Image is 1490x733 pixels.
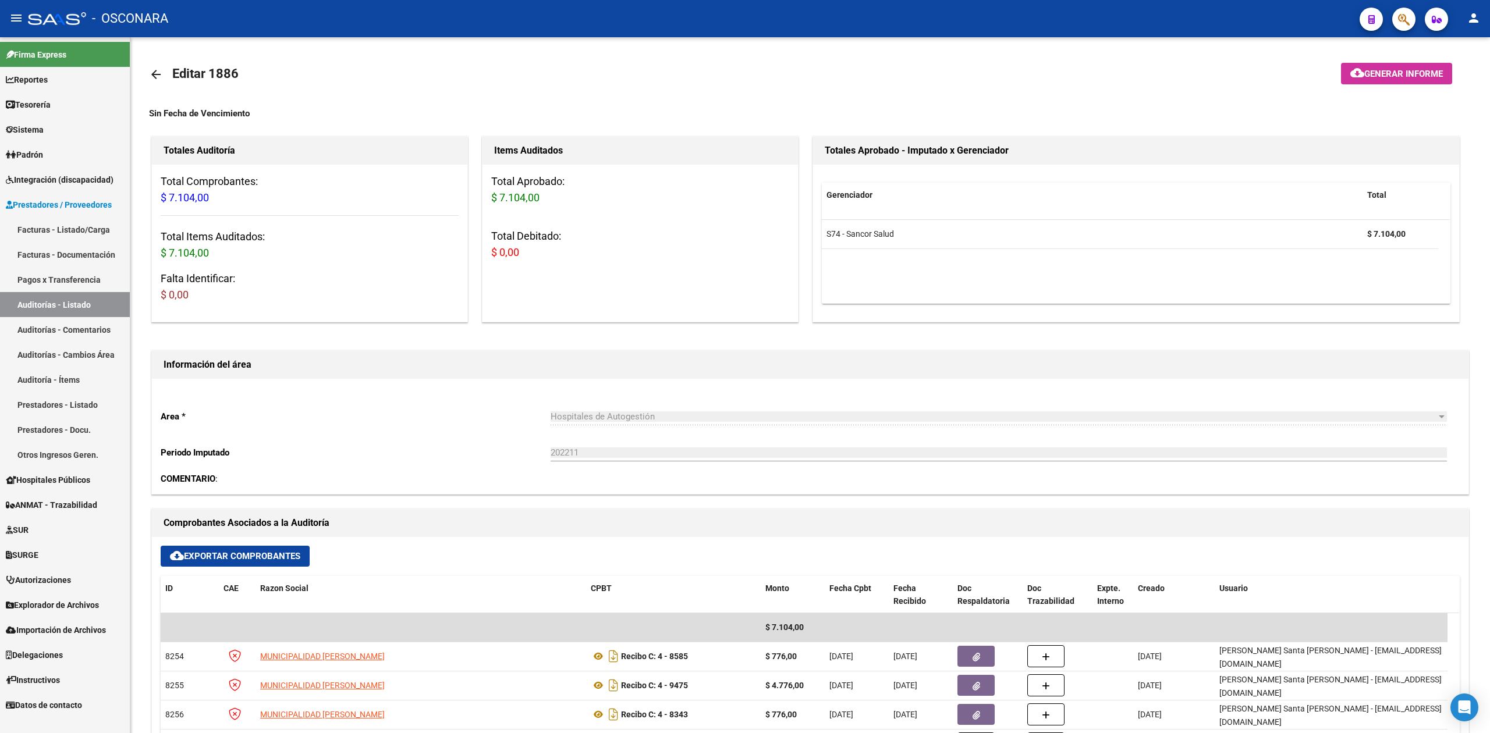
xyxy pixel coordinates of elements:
[170,551,300,561] span: Exportar Comprobantes
[621,681,688,690] strong: Recibo C: 4 - 9475
[825,576,889,614] datatable-header-cell: Fecha Cpbt
[6,649,63,661] span: Delegaciones
[1367,229,1406,239] strong: $ 7.104,00
[551,411,655,422] span: Hospitales de Autogestión
[6,148,43,161] span: Padrón
[164,141,456,160] h1: Totales Auditoría
[494,141,786,160] h1: Items Auditados
[161,289,189,301] span: $ 0,00
[1138,652,1162,661] span: [DATE]
[765,681,804,690] strong: $ 4.776,00
[1138,710,1162,719] span: [DATE]
[6,549,38,561] span: SURGE
[491,228,789,261] h3: Total Debitado:
[606,705,621,724] i: Descargar documento
[826,229,894,239] span: S74 - Sancor Salud
[765,710,797,719] strong: $ 776,00
[260,681,385,690] span: MUNICIPALIDAD [PERSON_NAME]
[606,647,621,666] i: Descargar documento
[829,710,853,719] span: [DATE]
[164,514,1457,532] h1: Comprobantes Asociados a la Auditoría
[1364,69,1443,79] span: Generar informe
[591,583,612,593] span: CPBT
[6,524,29,536] span: SUR
[223,583,239,593] span: CAE
[6,699,82,711] span: Datos de contacto
[829,652,853,661] span: [DATE]
[889,576,953,614] datatable-header-cell: Fecha Recibido
[161,410,551,423] p: Area *
[6,173,113,186] span: Integración (discapacidad)
[260,652,385,661] span: MUNICIPALIDAD [PERSON_NAME]
[1023,576,1092,614] datatable-header-cell: Doc Trazabilidad
[260,583,308,593] span: Razon Social
[957,583,1010,606] span: Doc Respaldatoria
[825,141,1448,160] h1: Totales Aprobado - Imputado x Gerenciador
[92,6,168,31] span: - OSCONARA
[149,67,163,81] mat-icon: arrow_back
[1219,675,1442,698] span: [PERSON_NAME] Santa [PERSON_NAME] - [EMAIL_ADDRESS][DOMAIN_NAME]
[765,652,797,661] strong: $ 776,00
[164,355,1457,374] h1: Información del área
[161,446,551,459] p: Periodo Imputado
[165,583,173,593] span: ID
[6,499,97,511] span: ANMAT - Trazabilidad
[6,599,99,611] span: Explorador de Archivos
[1219,646,1442,668] span: [PERSON_NAME] Santa [PERSON_NAME] - [EMAIL_ADDRESS][DOMAIN_NAME]
[621,652,688,661] strong: Recibo C: 4 - 8585
[161,191,209,204] span: $ 7.104,00
[172,66,239,81] span: Editar 1886
[1350,66,1364,80] mat-icon: cloud_download
[6,674,60,686] span: Instructivos
[161,173,459,206] h3: Total Comprobantes:
[149,107,1471,120] div: Sin Fecha de Vencimiento
[1027,583,1074,606] span: Doc Trazabilidad
[6,73,48,86] span: Reportes
[1138,583,1165,593] span: Creado
[765,583,789,593] span: Monto
[161,247,209,259] span: $ 7.104,00
[761,576,825,614] datatable-header-cell: Monto
[1133,576,1215,614] datatable-header-cell: Creado
[161,474,218,484] span: :
[491,191,540,204] span: $ 7.104,00
[1341,63,1452,84] button: Generar informe
[1467,11,1481,25] mat-icon: person
[170,549,184,563] mat-icon: cloud_download
[1363,183,1438,208] datatable-header-cell: Total
[260,710,385,719] span: MUNICIPALIDAD [PERSON_NAME]
[826,190,872,200] span: Gerenciador
[765,622,804,632] span: $ 7.104,00
[9,11,23,25] mat-icon: menu
[491,173,789,206] h3: Total Aprobado:
[621,710,688,719] strong: Recibo C: 4 - 8343
[6,574,71,586] span: Autorizaciones
[165,710,184,719] span: 8256
[1219,704,1442,727] span: [PERSON_NAME] Santa [PERSON_NAME] - [EMAIL_ADDRESS][DOMAIN_NAME]
[165,652,184,661] span: 8254
[6,624,106,636] span: Importación de Archivos
[6,123,44,136] span: Sistema
[829,583,871,593] span: Fecha Cpbt
[1097,583,1124,606] span: Expte. Interno
[161,546,310,567] button: Exportar Comprobantes
[893,583,926,606] span: Fecha Recibido
[586,576,761,614] datatable-header-cell: CPBT
[893,652,917,661] span: [DATE]
[161,229,459,261] h3: Total Items Auditados:
[6,198,112,211] span: Prestadores / Proveedores
[1138,681,1162,690] span: [DATE]
[1092,576,1133,614] datatable-header-cell: Expte. Interno
[893,681,917,690] span: [DATE]
[6,474,90,486] span: Hospitales Públicos
[491,246,519,258] span: $ 0,00
[1219,583,1248,593] span: Usuario
[161,474,215,484] strong: COMENTARIO
[6,48,66,61] span: Firma Express
[161,271,459,303] h3: Falta Identificar:
[6,98,51,111] span: Tesorería
[1367,190,1386,200] span: Total
[893,710,917,719] span: [DATE]
[219,576,256,614] datatable-header-cell: CAE
[161,576,219,614] datatable-header-cell: ID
